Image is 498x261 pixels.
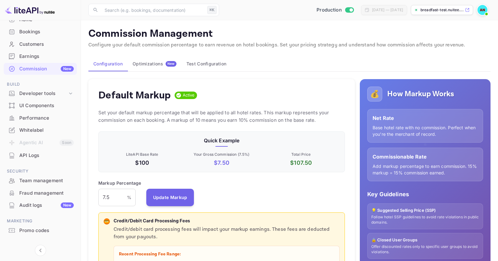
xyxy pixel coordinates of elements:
p: Recent Processing Fee Range: [119,251,334,258]
button: Configuration [88,56,128,71]
img: Abdelrahman Nasef [477,5,487,15]
p: Total Price [263,152,340,157]
div: Bookings [19,28,74,36]
button: Update Markup [146,189,194,206]
p: 🔒 Closed User Groups [371,237,479,243]
span: Security [4,168,77,175]
input: 0 [98,189,127,206]
span: New [166,62,176,66]
div: Promo codes [19,227,74,234]
p: Set your default markup percentage that will be applied to all hotel rates. This markup represent... [98,109,345,124]
div: ⌘K [207,6,217,14]
h4: Default Markup [98,89,171,102]
div: Earnings [19,53,74,60]
img: LiteAPI logo [5,5,55,15]
p: Net Rate [373,114,478,122]
div: Promo codes [4,225,77,237]
p: $ 7.50 [183,159,260,167]
div: Whitelabel [19,127,74,134]
div: New [61,202,74,208]
div: UI Components [19,102,74,109]
a: Promo codes [4,225,77,236]
a: API Logs [4,149,77,161]
a: Whitelabel [4,124,77,136]
button: Test Configuration [181,56,231,71]
a: Audit logsNew [4,199,77,211]
h5: How Markup Works [387,89,454,99]
div: Developer tools [19,90,68,97]
div: Team management [19,177,74,184]
span: Marketing [4,218,77,225]
div: Bookings [4,26,77,38]
span: Production [317,7,342,14]
a: Team management [4,175,77,186]
p: % [127,194,131,201]
p: Credit/debit card processing fees will impact your markup earnings. These fees are deducted from ... [114,226,340,241]
p: 💡 Suggested Selling Price (SSP) [371,207,479,214]
p: Key Guidelines [367,190,483,198]
div: Customers [19,41,74,48]
a: Earnings [4,50,77,62]
div: API Logs [4,149,77,162]
p: Markup Percentage [98,180,141,186]
button: Collapse navigation [35,245,46,256]
div: Optimizations [133,61,176,67]
p: 💰 [370,88,379,100]
p: Commission Management [88,28,491,40]
p: Add markup percentage to earn commission. 15% markup = 15% commission earned. [373,163,478,176]
div: API Logs [19,152,74,159]
input: Search (e.g. bookings, documentation) [101,4,205,16]
a: UI Components [4,100,77,111]
div: UI Components [4,100,77,112]
div: New [61,66,74,72]
div: Fraud management [19,190,74,197]
p: Quick Example [104,137,340,144]
p: Base hotel rate with no commission. Perfect when you're the merchant of record. [373,124,478,137]
p: Your Gross Commission ( 7.5 %) [183,152,260,157]
p: Commissionable Rate [373,153,478,160]
a: CommissionNew [4,63,77,74]
div: CommissionNew [4,63,77,75]
a: Fraud management [4,187,77,199]
span: Build [4,81,77,88]
div: Team management [4,175,77,187]
a: Bookings [4,26,77,37]
div: Performance [19,115,74,122]
span: Active [180,92,197,98]
p: breadfast-test.nuitee.... [420,7,464,13]
p: $ 107.50 [263,159,340,167]
div: Earnings [4,50,77,63]
div: Commission [19,65,74,73]
p: 💳 [104,219,109,224]
a: Customers [4,38,77,50]
a: Performance [4,112,77,124]
a: Home [4,14,77,25]
p: Follow hotel SSP guidelines to avoid rate violations in public domains. [371,215,479,225]
p: $100 [104,159,181,167]
div: Audit logs [19,202,74,209]
p: Configure your default commission percentage to earn revenue on hotel bookings. Set your pricing ... [88,41,491,49]
div: Developer tools [4,88,77,99]
p: Credit/Debit Card Processing Fees [114,218,340,225]
p: Offer discounted rates only to specific user groups to avoid violations. [371,244,479,255]
div: [DATE] — [DATE] [372,7,403,13]
div: Switch to Sandbox mode [314,7,356,14]
p: LiteAPI Base Rate [104,152,181,157]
